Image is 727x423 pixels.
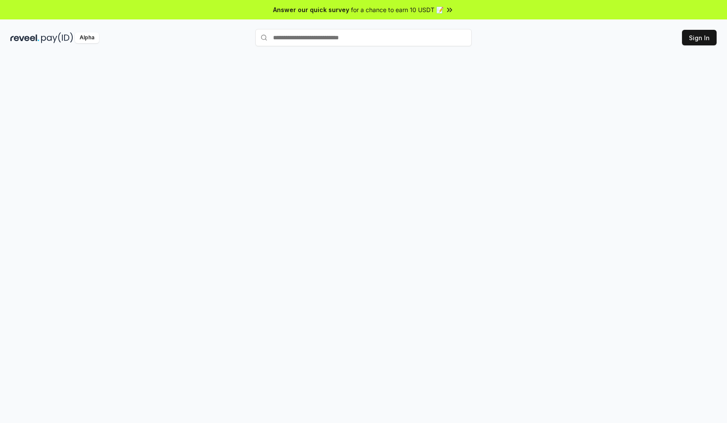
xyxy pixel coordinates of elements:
[10,32,39,43] img: reveel_dark
[682,30,717,45] button: Sign In
[273,5,349,14] span: Answer our quick survey
[41,32,73,43] img: pay_id
[351,5,444,14] span: for a chance to earn 10 USDT 📝
[75,32,99,43] div: Alpha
